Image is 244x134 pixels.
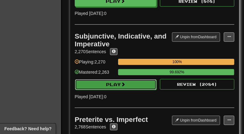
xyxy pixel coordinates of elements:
button: Review (2084) [160,79,234,90]
div: Playing: 2,270 [75,59,115,69]
button: Unpin fromDashboard [172,116,220,125]
div: 2,270 Sentences [75,49,106,55]
span: Played [DATE]: 0 [75,94,106,99]
div: Preterite vs. Imperfect [75,116,148,123]
button: Play [75,79,157,90]
div: 2,768 Sentences [75,124,106,130]
button: Unpin fromDashboard [172,32,220,42]
div: Subjunctive, Indicative, and Imperative [75,32,168,48]
div: Mastered: 2,263 [75,69,115,79]
div: 99.692% [120,69,234,75]
div: 100% [120,59,234,65]
span: Open feedback widget [4,126,51,132]
span: Played [DATE]: 0 [75,11,106,16]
